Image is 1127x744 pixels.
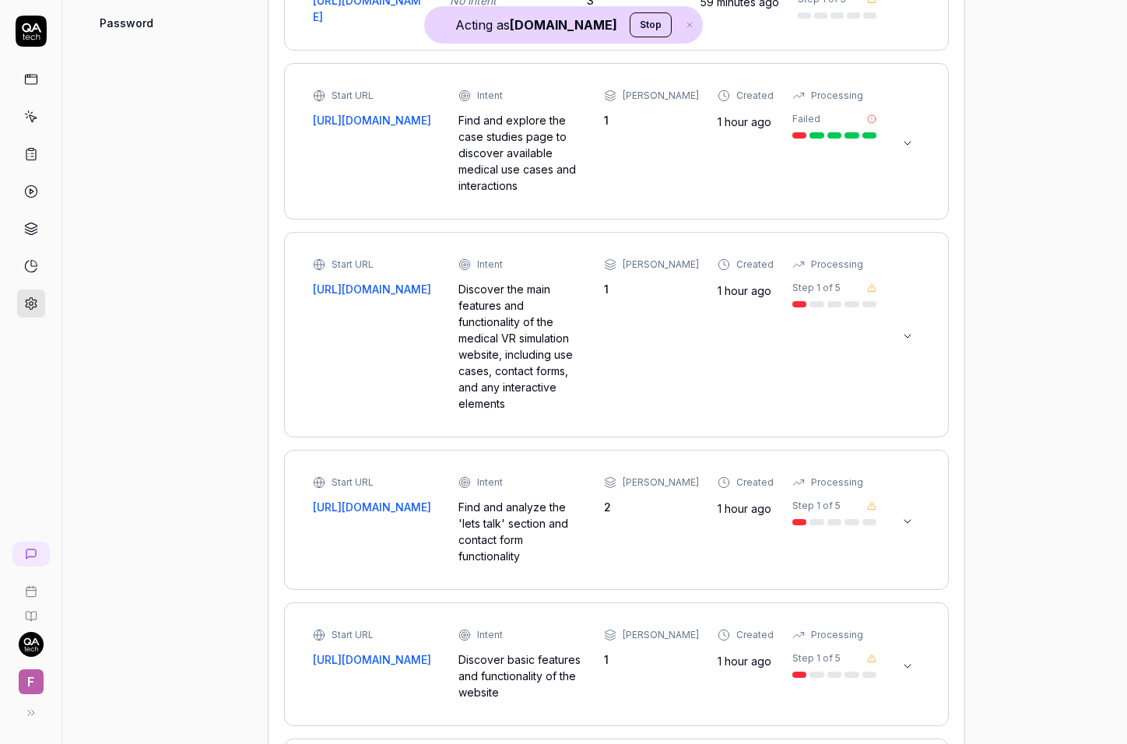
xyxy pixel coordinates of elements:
[477,628,503,642] div: Intent
[604,651,699,668] div: 1
[623,89,699,103] div: [PERSON_NAME]
[332,89,374,103] div: Start URL
[477,476,503,490] div: Intent
[458,499,585,564] div: Find and analyze the 'lets talk' section and contact form functionality
[19,669,44,694] span: F
[811,89,863,103] div: Processing
[792,651,841,665] div: Step 1 of 5
[718,655,771,668] time: 1 hour ago
[623,628,699,642] div: [PERSON_NAME]
[736,476,774,490] div: Created
[332,628,374,642] div: Start URL
[313,112,440,128] a: [URL][DOMAIN_NAME]
[12,542,50,567] a: New conversation
[736,89,774,103] div: Created
[811,628,863,642] div: Processing
[313,281,440,297] a: [URL][DOMAIN_NAME]
[718,115,771,128] time: 1 hour ago
[604,499,699,515] div: 2
[477,89,503,103] div: Intent
[604,112,699,128] div: 1
[100,15,153,31] span: Password
[332,476,374,490] div: Start URL
[792,112,820,126] div: Failed
[623,258,699,272] div: [PERSON_NAME]
[313,499,440,515] a: [URL][DOMAIN_NAME]
[477,258,503,272] div: Intent
[811,476,863,490] div: Processing
[604,281,699,297] div: 1
[718,502,771,515] time: 1 hour ago
[736,258,774,272] div: Created
[6,573,55,598] a: Book a call with us
[792,499,841,513] div: Step 1 of 5
[19,632,44,657] img: 7ccf6c19-61ad-4a6c-8811-018b02a1b829.jpg
[6,657,55,697] button: F
[458,651,585,700] div: Discover basic features and functionality of the website
[736,628,774,642] div: Created
[458,281,585,412] div: Discover the main features and functionality of the medical VR simulation website, including use ...
[811,258,863,272] div: Processing
[623,476,699,490] div: [PERSON_NAME]
[718,284,771,297] time: 1 hour ago
[6,598,55,623] a: Documentation
[313,651,440,668] a: [URL][DOMAIN_NAME]
[93,9,243,37] a: Password
[332,258,374,272] div: Start URL
[630,12,672,37] button: Stop
[458,112,585,194] div: Find and explore the case studies page to discover available medical use cases and interactions
[792,281,841,295] div: Step 1 of 5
